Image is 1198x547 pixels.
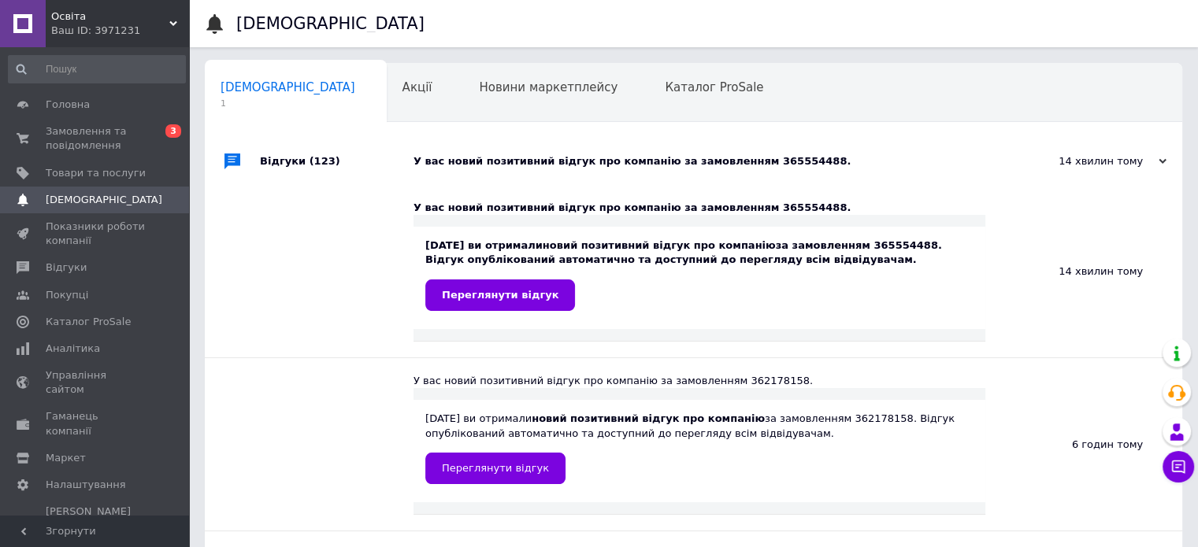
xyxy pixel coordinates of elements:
span: Управління сайтом [46,368,146,397]
div: У вас новий позитивний відгук про компанію за замовленням 362178158. [414,374,985,388]
a: Переглянути відгук [425,279,575,311]
div: Ваш ID: 3971231 [51,24,189,38]
span: Каталог ProSale [46,315,131,329]
b: новий позитивний відгук про компанію [532,412,765,424]
div: 14 хвилин тому [1009,154,1166,168]
div: Відгуки [260,138,414,185]
span: Замовлення та повідомлення [46,124,146,153]
span: Гаманець компанії [46,409,146,438]
div: У вас новий позитивний відгук про компанію за замовленням 365554488. [414,201,985,215]
span: Відгуки [46,261,87,275]
span: Покупці [46,288,88,302]
span: [DEMOGRAPHIC_DATA] [221,80,355,94]
h1: [DEMOGRAPHIC_DATA] [236,14,425,33]
span: (123) [310,155,340,167]
span: [DEMOGRAPHIC_DATA] [46,193,162,207]
span: Товари та послуги [46,166,146,180]
span: Показники роботи компанії [46,220,146,248]
input: Пошук [8,55,186,83]
span: Акції [402,80,432,94]
span: Налаштування [46,478,126,492]
span: 1 [221,98,355,109]
span: Каталог ProSale [665,80,763,94]
div: У вас новий позитивний відгук про компанію за замовленням 365554488. [414,154,1009,168]
div: 6 годин тому [985,358,1182,530]
span: Переглянути відгук [442,289,558,301]
a: Переглянути відгук [425,453,566,484]
span: 3 [165,124,181,138]
span: Маркет [46,451,86,465]
div: [DATE] ви отримали за замовленням 362178158. Відгук опублікований автоматично та доступний до пер... [425,412,974,483]
span: Головна [46,98,90,112]
span: Аналітика [46,342,100,356]
div: [DATE] ви отримали за замовленням 365554488. Відгук опублікований автоматично та доступний до пер... [425,238,974,310]
button: Чат з покупцем [1163,451,1194,482]
div: 14 хвилин тому [985,185,1182,357]
span: Освіта [51,9,169,24]
span: Переглянути відгук [442,462,549,474]
span: Новини маркетплейсу [479,80,618,94]
b: новий позитивний відгук про компанію [543,239,776,251]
